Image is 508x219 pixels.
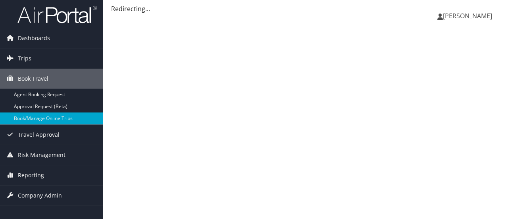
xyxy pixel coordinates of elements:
[18,28,50,48] span: Dashboards
[18,165,44,185] span: Reporting
[18,145,65,165] span: Risk Management
[443,12,492,20] span: [PERSON_NAME]
[18,186,62,205] span: Company Admin
[18,125,60,145] span: Travel Approval
[18,48,31,68] span: Trips
[111,4,500,14] div: Redirecting...
[437,4,500,28] a: [PERSON_NAME]
[18,69,48,89] span: Book Travel
[17,5,97,24] img: airportal-logo.png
